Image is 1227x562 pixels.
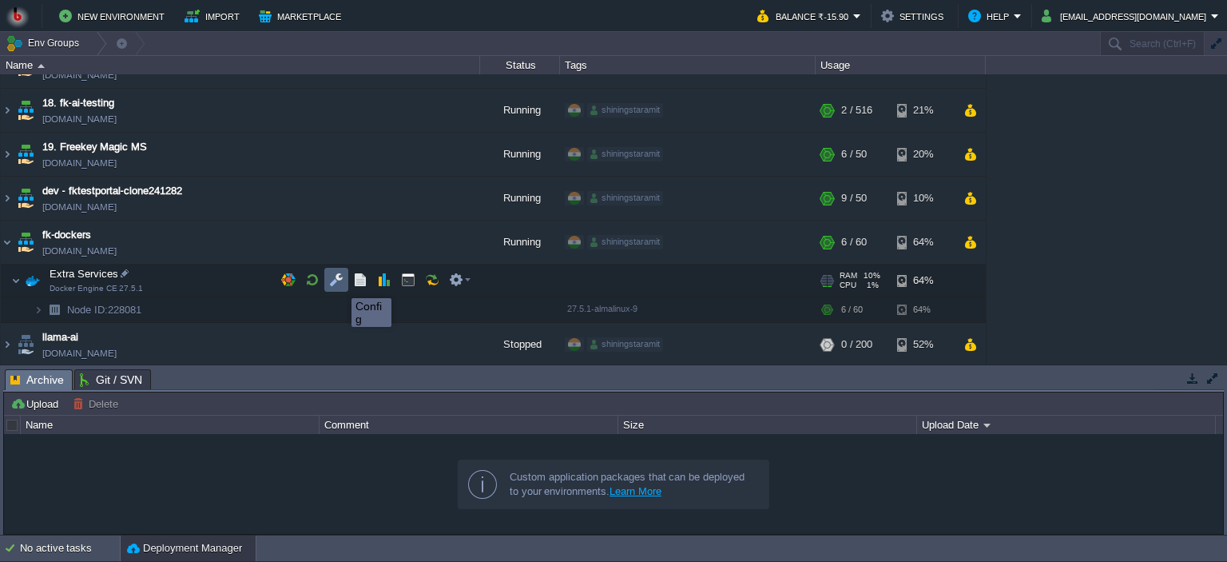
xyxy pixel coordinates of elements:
button: Help [968,6,1014,26]
a: Learn More [610,485,661,497]
div: Stopped [480,323,560,366]
div: Running [480,133,560,176]
div: shiningstaramit [587,235,663,249]
img: AMDAwAAAACH5BAEAAAAALAAAAAABAAEAAAICRAEAOw== [22,265,44,297]
a: 19. Freekey Magic MS [42,139,147,155]
div: Name [2,56,479,74]
button: Import [185,6,244,26]
div: 2 / 516 [841,89,872,132]
a: [DOMAIN_NAME] [42,243,117,259]
img: AMDAwAAAACH5BAEAAAAALAAAAAABAAEAAAICRAEAOw== [14,177,37,220]
div: 9 / 50 [841,177,867,220]
div: Tags [561,56,815,74]
span: [DOMAIN_NAME] [42,345,117,361]
div: 10% [897,177,949,220]
div: Size [619,416,916,434]
button: Marketplace [259,6,346,26]
div: 21% [897,89,949,132]
div: 6 / 50 [841,133,867,176]
span: Docker Engine CE 27.5.1 [50,284,143,293]
div: Config [355,300,387,325]
div: Usage [816,56,985,74]
img: AMDAwAAAACH5BAEAAAAALAAAAAABAAEAAAICRAEAOw== [14,323,37,366]
img: AMDAwAAAACH5BAEAAAAALAAAAAABAAEAAAICRAEAOw== [1,221,14,264]
span: 27.5.1-almalinux-9 [567,304,637,313]
img: AMDAwAAAACH5BAEAAAAALAAAAAABAAEAAAICRAEAOw== [34,297,43,322]
div: 64% [897,297,949,322]
div: Custom application packages that can be deployed to your environments. [510,470,756,499]
span: Node ID: [67,304,108,316]
div: 0 / 200 [841,323,872,366]
div: Name [22,416,319,434]
div: shiningstaramit [587,103,663,118]
button: New Environment [59,6,169,26]
div: No active tasks [20,536,120,561]
a: Node ID:228081 [66,303,144,317]
a: fk-dockers [42,227,91,243]
div: 20% [897,133,949,176]
button: Deployment Manager [127,540,242,556]
span: 1% [863,281,879,290]
div: 6 / 60 [841,297,863,322]
div: 64% [897,221,949,264]
img: AMDAwAAAACH5BAEAAAAALAAAAAABAAEAAAICRAEAOw== [1,133,14,176]
a: [DOMAIN_NAME] [42,67,117,83]
a: [DOMAIN_NAME] [42,199,117,215]
button: Balance ₹-15.90 [757,6,853,26]
button: [EMAIL_ADDRESS][DOMAIN_NAME] [1042,6,1211,26]
span: 228081 [66,303,144,317]
div: shiningstaramit [587,147,663,161]
img: AMDAwAAAACH5BAEAAAAALAAAAAABAAEAAAICRAEAOw== [1,323,14,366]
img: AMDAwAAAACH5BAEAAAAALAAAAAABAAEAAAICRAEAOw== [14,89,37,132]
img: AMDAwAAAACH5BAEAAAAALAAAAAABAAEAAAICRAEAOw== [11,265,21,297]
a: dev - fktestportal-clone241282 [42,183,182,199]
img: AMDAwAAAACH5BAEAAAAALAAAAAABAAEAAAICRAEAOw== [1,89,14,132]
div: 6 / 60 [841,221,867,264]
div: Running [480,221,560,264]
a: [DOMAIN_NAME] [42,155,117,171]
img: AMDAwAAAACH5BAEAAAAALAAAAAABAAEAAAICRAEAOw== [38,64,45,68]
div: 64% [897,265,949,297]
span: Git / SVN [80,370,142,389]
button: Settings [881,6,948,26]
button: Upload [10,397,63,411]
div: shiningstaramit [587,337,663,352]
img: AMDAwAAAACH5BAEAAAAALAAAAAABAAEAAAICRAEAOw== [14,221,37,264]
div: shiningstaramit [587,191,663,205]
div: Upload Date [918,416,1215,434]
img: AMDAwAAAACH5BAEAAAAALAAAAAABAAEAAAICRAEAOw== [43,297,66,322]
img: AMDAwAAAACH5BAEAAAAALAAAAAABAAEAAAICRAEAOw== [1,177,14,220]
button: Env Groups [6,32,85,54]
a: [DOMAIN_NAME] [42,111,117,127]
div: 52% [897,323,949,366]
a: 18. fk-ai-testing [42,95,114,111]
span: Archive [10,370,64,390]
div: Comment [320,416,617,434]
div: Running [480,177,560,220]
div: Running [480,89,560,132]
img: Bitss Techniques [6,4,30,28]
span: 10% [864,271,880,281]
div: Status [481,56,559,74]
span: CPU [840,281,856,290]
span: Extra Services [48,267,121,281]
span: RAM [840,271,857,281]
button: Delete [73,397,123,411]
a: Extra ServicesDocker Engine CE 27.5.1 [48,268,121,280]
a: llama-ai [42,329,78,345]
img: AMDAwAAAACH5BAEAAAAALAAAAAABAAEAAAICRAEAOw== [14,133,37,176]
